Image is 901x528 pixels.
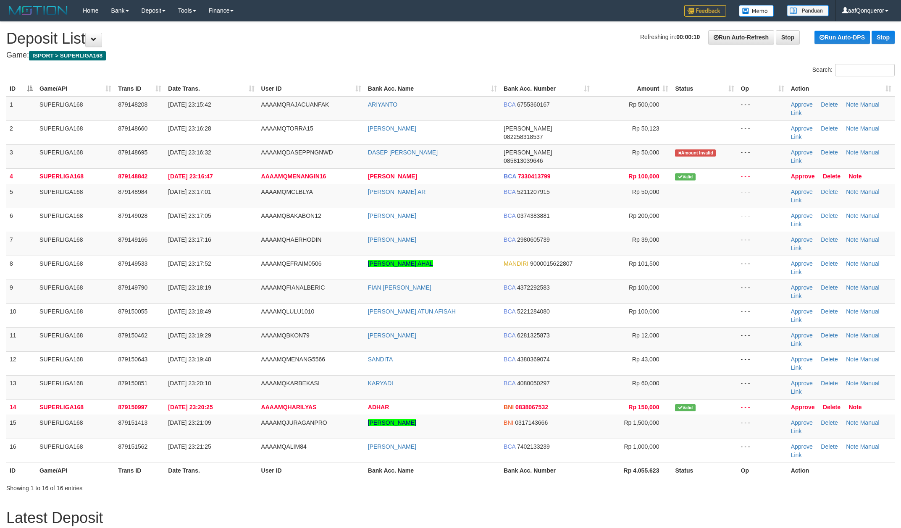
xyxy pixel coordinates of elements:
[791,260,813,267] a: Approve
[115,81,165,97] th: Trans ID: activate to sort column ascending
[791,308,813,315] a: Approve
[168,404,213,410] span: [DATE] 23:20:25
[791,332,813,339] a: Approve
[504,308,515,315] span: BCA
[823,404,841,410] a: Delete
[368,212,416,219] a: [PERSON_NAME]
[6,303,36,327] td: 10
[504,260,528,267] span: MANDIRI
[872,31,895,44] a: Stop
[846,284,859,291] a: Note
[738,351,788,375] td: - - -
[515,404,548,410] span: Copy 0838067532 to clipboard
[36,208,115,232] td: SUPERLIGA168
[791,419,813,426] a: Approve
[118,380,147,387] span: 879150851
[504,236,515,243] span: BCA
[632,356,659,363] span: Rp 43,000
[36,144,115,168] td: SUPERLIGA168
[368,308,456,315] a: [PERSON_NAME] ATUN AFISAH
[791,149,880,164] a: Manual Link
[6,51,895,60] h4: Game:
[791,188,880,204] a: Manual Link
[517,443,550,450] span: Copy 7402133239 to clipboard
[368,236,416,243] a: [PERSON_NAME]
[368,188,426,195] a: [PERSON_NAME] AR
[517,188,550,195] span: Copy 5211207915 to clipboard
[846,443,859,450] a: Note
[6,463,36,478] th: ID
[517,284,550,291] span: Copy 4372292583 to clipboard
[504,133,543,140] span: Copy 082258318537 to clipboard
[791,284,813,291] a: Approve
[738,144,788,168] td: - - -
[36,232,115,256] td: SUPERLIGA168
[6,120,36,144] td: 2
[787,5,829,16] img: panduan.png
[632,236,659,243] span: Rp 39,000
[261,284,325,291] span: AAAAMQFIANALBERIC
[368,125,416,132] a: [PERSON_NAME]
[504,332,515,339] span: BCA
[629,101,659,108] span: Rp 500,000
[846,356,859,363] a: Note
[168,380,211,387] span: [DATE] 23:20:10
[368,380,393,387] a: KARYADI
[168,212,211,219] span: [DATE] 23:17:05
[118,356,147,363] span: 879150643
[738,168,788,184] td: - - -
[846,308,859,315] a: Note
[6,208,36,232] td: 6
[36,280,115,303] td: SUPERLIGA168
[6,439,36,463] td: 16
[791,404,815,410] a: Approve
[168,173,213,180] span: [DATE] 23:16:47
[738,375,788,399] td: - - -
[6,97,36,121] td: 1
[672,463,737,478] th: Status
[500,81,593,97] th: Bank Acc. Number: activate to sort column ascending
[629,260,659,267] span: Rp 101,500
[6,168,36,184] td: 4
[168,260,211,267] span: [DATE] 23:17:52
[738,97,788,121] td: - - -
[36,184,115,208] td: SUPERLIGA168
[504,284,515,291] span: BCA
[504,356,515,363] span: BCA
[500,463,593,478] th: Bank Acc. Number
[118,173,147,180] span: 879148842
[791,380,813,387] a: Approve
[738,120,788,144] td: - - -
[628,404,659,410] span: Rp 150,000
[738,184,788,208] td: - - -
[517,101,550,108] span: Copy 6755360167 to clipboard
[515,419,548,426] span: Copy 0317143666 to clipboard
[791,125,813,132] a: Approve
[36,463,115,478] th: Game/API
[791,212,813,219] a: Approve
[261,308,315,315] span: AAAAMQLULU1010
[738,463,788,478] th: Op
[6,351,36,375] td: 12
[738,232,788,256] td: - - -
[517,308,550,315] span: Copy 5221284080 to clipboard
[368,443,416,450] a: [PERSON_NAME]
[6,256,36,280] td: 8
[368,419,416,426] a: [PERSON_NAME]
[504,157,543,164] span: Copy 085813039646 to clipboard
[676,34,700,40] strong: 00:00:10
[791,356,813,363] a: Approve
[261,188,313,195] span: AAAAMQMCLBLYA
[846,149,859,156] a: Note
[118,236,147,243] span: 879149166
[708,30,774,44] a: Run Auto-Refresh
[791,284,880,299] a: Manual Link
[504,404,514,410] span: BNI
[593,463,672,478] th: Rp 4.055.623
[821,212,838,219] a: Delete
[165,81,257,97] th: Date Trans.: activate to sort column ascending
[812,64,895,76] label: Search:
[6,327,36,351] td: 11
[739,5,774,17] img: Button%20Memo.svg
[846,236,859,243] a: Note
